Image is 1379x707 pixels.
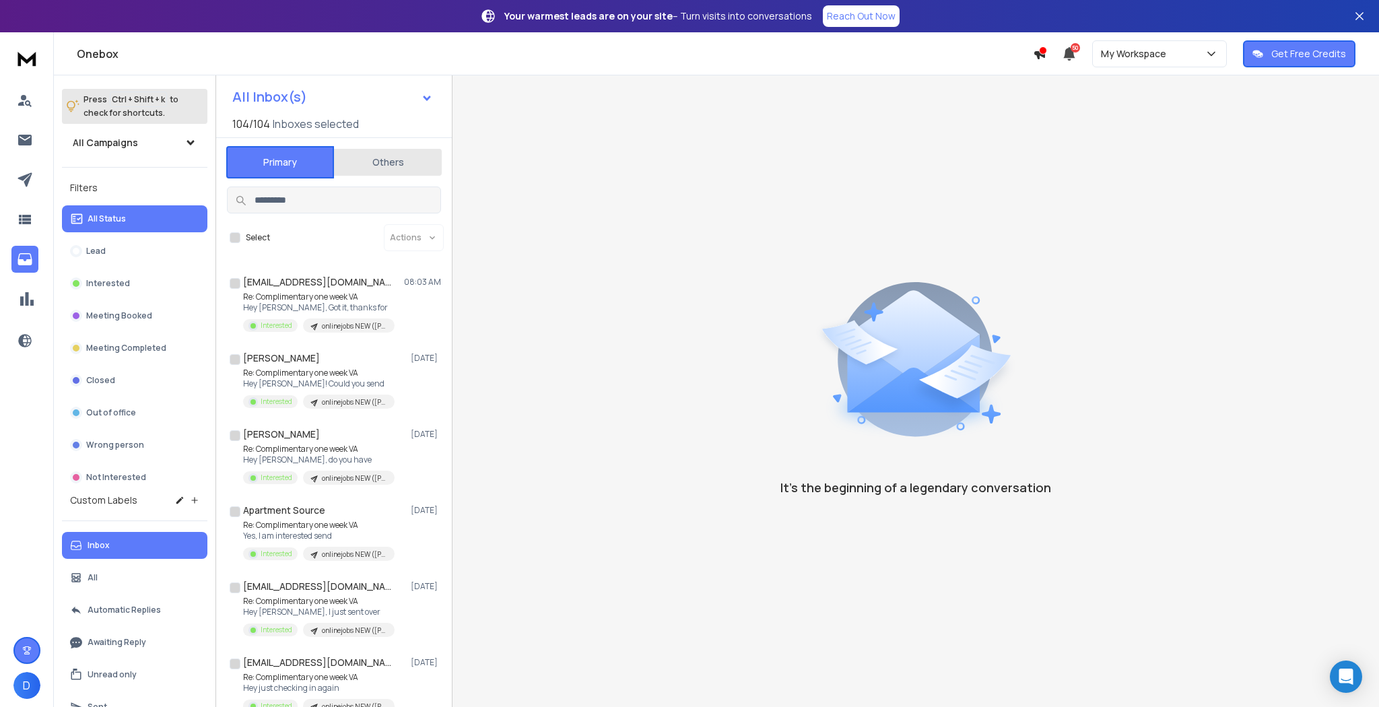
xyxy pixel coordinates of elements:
button: Others [334,147,442,177]
p: It’s the beginning of a legendary conversation [780,478,1051,497]
button: Lead [62,238,207,265]
p: Interested [261,549,292,559]
p: Yes, I am interested send [243,531,395,541]
button: Closed [62,367,207,394]
button: Interested [62,270,207,297]
h3: Custom Labels [70,494,137,507]
h1: [PERSON_NAME] [243,351,320,365]
p: Hey [PERSON_NAME], Got it, thanks for [243,302,395,313]
p: All [88,572,98,583]
strong: Your warmest leads are on your site [504,9,673,22]
p: Hey [PERSON_NAME]! Could you send [243,378,395,389]
h1: Onebox [77,46,1033,62]
h1: Apartment Source [243,504,325,517]
span: 104 / 104 [232,116,270,132]
p: Re: Complimentary one week VA [243,520,395,531]
p: onlinejobs NEW ([PERSON_NAME] add to this one) [322,473,386,483]
p: Closed [86,375,115,386]
p: Automatic Replies [88,605,161,615]
button: All Campaigns [62,129,207,156]
p: Re: Complimentary one week VA [243,368,395,378]
p: 08:03 AM [404,277,441,288]
button: D [13,672,40,699]
p: onlinejobs NEW ([PERSON_NAME] add to this one) [322,626,386,636]
label: Select [246,232,270,243]
p: onlinejobs NEW ([PERSON_NAME] add to this one) [322,321,386,331]
p: Hey just checking in again [243,683,395,694]
span: Ctrl + Shift + k [110,92,167,107]
p: My Workspace [1101,47,1172,61]
button: Meeting Completed [62,335,207,362]
p: [DATE] [411,505,441,516]
p: onlinejobs NEW ([PERSON_NAME] add to this one) [322,397,386,407]
p: Reach Out Now [827,9,896,23]
p: [DATE] [411,353,441,364]
p: Not Interested [86,472,146,483]
button: Primary [226,146,334,178]
h3: Inboxes selected [273,116,359,132]
div: Open Intercom Messenger [1330,661,1362,693]
button: All Inbox(s) [222,83,444,110]
p: Interested [261,321,292,331]
h1: [PERSON_NAME] [243,428,320,441]
p: Wrong person [86,440,144,450]
h1: [EMAIL_ADDRESS][DOMAIN_NAME] [243,580,391,593]
p: Re: Complimentary one week VA [243,596,395,607]
button: Meeting Booked [62,302,207,329]
h1: All Campaigns [73,136,138,149]
button: Get Free Credits [1243,40,1355,67]
p: Meeting Completed [86,343,166,353]
button: Out of office [62,399,207,426]
button: Not Interested [62,464,207,491]
p: Unread only [88,669,137,680]
button: Automatic Replies [62,597,207,624]
button: Inbox [62,532,207,559]
p: – Turn visits into conversations [504,9,812,23]
p: Out of office [86,407,136,418]
button: Wrong person [62,432,207,459]
p: Interested [261,473,292,483]
p: Interested [261,397,292,407]
p: Awaiting Reply [88,637,146,648]
span: 50 [1071,43,1080,53]
button: All Status [62,205,207,232]
p: [DATE] [411,429,441,440]
h1: All Inbox(s) [232,90,307,104]
p: Press to check for shortcuts. [83,93,178,120]
p: All Status [88,213,126,224]
img: logo [13,46,40,71]
p: [DATE] [411,657,441,668]
h1: [EMAIL_ADDRESS][DOMAIN_NAME] [243,656,391,669]
h1: [EMAIL_ADDRESS][DOMAIN_NAME] [243,275,391,289]
p: Hey [PERSON_NAME], do you have [243,454,395,465]
p: Inbox [88,540,110,551]
p: Re: Complimentary one week VA [243,292,395,302]
p: Re: Complimentary one week VA [243,672,395,683]
p: Interested [261,625,292,635]
p: Hey [PERSON_NAME], I just sent over [243,607,395,617]
p: Meeting Booked [86,310,152,321]
p: onlinejobs NEW ([PERSON_NAME] add to this one) [322,549,386,560]
p: Get Free Credits [1271,47,1346,61]
p: Interested [86,278,130,289]
h3: Filters [62,178,207,197]
button: Unread only [62,661,207,688]
button: All [62,564,207,591]
a: Reach Out Now [823,5,900,27]
p: Lead [86,246,106,257]
button: Awaiting Reply [62,629,207,656]
p: Re: Complimentary one week VA [243,444,395,454]
p: [DATE] [411,581,441,592]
